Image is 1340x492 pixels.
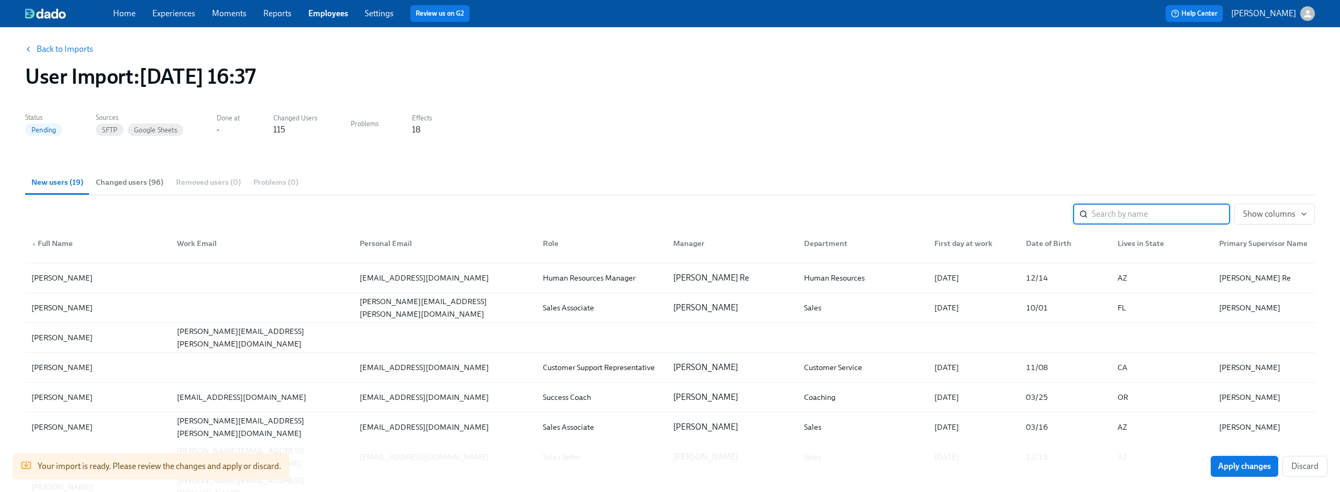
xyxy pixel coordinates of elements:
[930,301,1018,314] div: [DATE]
[1215,301,1313,314] div: [PERSON_NAME]
[25,126,62,134] span: Pending
[673,362,791,373] p: [PERSON_NAME]
[800,272,926,284] div: Human Resources
[31,241,37,247] span: ▲
[1218,461,1271,472] span: Apply changes
[1291,461,1319,472] span: Discard
[96,176,163,188] span: Changed users (96)
[38,456,281,476] div: Your import is ready. Please review the changes and apply or discard.
[27,237,169,250] div: Full Name
[25,64,255,89] h1: User Import : [DATE] 16:37
[539,421,665,433] div: Sales Associate
[1022,237,1109,250] div: Date of Birth
[25,8,66,19] img: dado
[1231,8,1296,19] p: [PERSON_NAME]
[800,391,926,404] div: Coaching
[412,113,432,124] label: Effects
[1215,361,1313,374] div: [PERSON_NAME]
[152,8,195,18] a: Experiences
[351,233,534,254] div: Personal Email
[930,391,1018,404] div: [DATE]
[1211,233,1313,254] div: Primary Supervisor Name
[1171,8,1218,19] span: Help Center
[800,301,926,314] div: Sales
[27,421,169,433] div: [PERSON_NAME]
[1022,301,1109,314] div: 10/01
[673,272,791,284] p: [PERSON_NAME] Re
[27,391,169,404] div: [PERSON_NAME]
[355,421,534,433] div: [EMAIL_ADDRESS][DOMAIN_NAME]
[25,112,62,124] label: Status
[1215,421,1313,433] div: [PERSON_NAME]
[1022,361,1109,374] div: 11/08
[665,233,796,254] div: Manager
[800,361,926,374] div: Customer Service
[355,361,534,374] div: [EMAIL_ADDRESS][DOMAIN_NAME]
[217,113,240,124] label: Done at
[27,361,169,374] div: [PERSON_NAME]
[273,124,285,136] div: 115
[27,331,169,344] div: [PERSON_NAME]
[1113,391,1211,404] div: OR
[37,44,93,54] a: Back to Imports
[27,301,169,314] div: [PERSON_NAME]
[365,8,394,18] a: Settings
[355,272,534,284] div: [EMAIL_ADDRESS][DOMAIN_NAME]
[539,237,665,250] div: Role
[1231,6,1315,21] button: [PERSON_NAME]
[1113,237,1211,250] div: Lives in State
[27,233,169,254] div: ▲Full Name
[1113,301,1211,314] div: FL
[539,272,665,284] div: Human Resources Manager
[539,301,665,314] div: Sales Associate
[173,237,352,250] div: Work Email
[1022,421,1109,433] div: 03/16
[673,302,791,314] p: [PERSON_NAME]
[1113,421,1211,433] div: AZ
[308,8,348,18] a: Employees
[27,272,169,284] div: [PERSON_NAME]
[1243,209,1306,219] span: Show columns
[355,391,534,404] div: [EMAIL_ADDRESS][DOMAIN_NAME]
[416,8,464,19] a: Review us on G2
[1113,361,1211,374] div: CA
[96,126,124,134] span: SFTP
[96,112,183,124] label: Sources
[1282,456,1327,477] button: Discard
[1166,5,1223,22] button: Help Center
[351,118,378,130] label: Problems
[930,361,1018,374] div: [DATE]
[410,5,470,22] button: Review us on G2
[930,421,1018,433] div: [DATE]
[212,8,247,18] a: Moments
[128,126,183,134] span: Google Sheets
[800,421,926,433] div: Sales
[355,237,534,250] div: Personal Email
[263,8,292,18] a: Reports
[1018,233,1109,254] div: Date of Birth
[926,233,1018,254] div: First day at work
[173,325,352,350] div: [PERSON_NAME][EMAIL_ADDRESS][PERSON_NAME][DOMAIN_NAME]
[113,8,136,18] a: Home
[169,233,352,254] div: Work Email
[31,176,83,188] span: New users (19)
[673,421,791,433] p: [PERSON_NAME]
[355,295,534,320] div: [PERSON_NAME][EMAIL_ADDRESS][PERSON_NAME][DOMAIN_NAME]
[217,124,219,136] div: -
[1109,233,1211,254] div: Lives in State
[412,124,420,136] div: 18
[1211,456,1278,477] button: Apply changes
[173,391,352,404] div: [EMAIL_ADDRESS][DOMAIN_NAME]
[1113,272,1211,284] div: AZ
[800,237,926,250] div: Department
[539,361,665,374] div: Customer Support Representative
[796,233,926,254] div: Department
[19,39,100,60] button: Back to Imports
[1022,272,1109,284] div: 12/14
[273,113,317,124] label: Changed Users
[1215,272,1313,284] div: [PERSON_NAME] Re
[539,391,665,404] div: Success Coach
[669,237,796,250] div: Manager
[1092,204,1230,225] input: Search by name
[1022,391,1109,404] div: 03/25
